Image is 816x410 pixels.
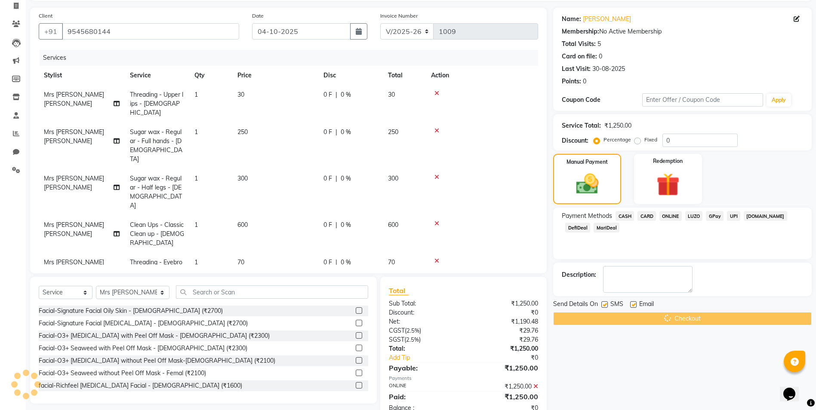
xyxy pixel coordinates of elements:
[562,121,601,130] div: Service Total:
[389,286,409,295] span: Total
[644,136,657,144] label: Fixed
[616,211,634,221] span: CASH
[659,211,682,221] span: ONLINE
[39,381,242,390] div: facial-Richfeel [MEDICAL_DATA] Facial - [DEMOGRAPHIC_DATA] (₹1600)
[237,221,248,229] span: 600
[323,258,332,267] span: 0 F
[388,174,398,182] span: 300
[426,66,538,85] th: Action
[130,128,182,163] span: Sugar wax - Regular - Full hands - [DEMOGRAPHIC_DATA]
[336,174,337,183] span: |
[780,376,807,401] iframe: chat widget
[562,27,599,36] div: Membership:
[194,174,198,182] span: 1
[388,128,398,136] span: 250
[382,392,464,402] div: Paid:
[610,300,623,310] span: SMS
[464,382,545,391] div: ₹1,250.00
[382,317,464,326] div: Net:
[653,157,683,165] label: Redemption
[39,66,125,85] th: Stylist
[388,258,395,266] span: 70
[744,211,787,221] span: [DOMAIN_NAME]
[189,66,232,85] th: Qty
[562,136,588,145] div: Discount:
[380,12,418,20] label: Invoice Number
[562,15,581,24] div: Name:
[388,91,395,98] span: 30
[464,308,545,317] div: ₹0
[477,353,545,362] div: ₹0
[727,211,740,221] span: UPI
[389,375,538,382] div: Payments
[252,12,264,20] label: Date
[562,40,596,49] div: Total Visits:
[125,66,189,85] th: Service
[341,258,351,267] span: 0 %
[44,128,104,145] span: Mrs [PERSON_NAME] [PERSON_NAME]
[323,174,332,183] span: 0 F
[382,335,464,344] div: ( )
[383,66,426,85] th: Total
[562,64,591,73] div: Last Visit:
[336,128,337,137] span: |
[382,363,464,373] div: Payable:
[604,136,631,144] label: Percentage
[341,128,351,137] span: 0 %
[39,344,247,353] div: Facial-O3+ Seaweed with Peel Off Mask - [DEMOGRAPHIC_DATA] (₹2300)
[39,306,223,315] div: Facial-Signature Facial Oily Skin - [DEMOGRAPHIC_DATA] (₹2700)
[44,221,104,238] span: Mrs [PERSON_NAME] [PERSON_NAME]
[406,336,419,343] span: 2.5%
[39,356,275,365] div: Facial-O3+ [MEDICAL_DATA] without Peel Off Mask-[DEMOGRAPHIC_DATA] (₹2100)
[194,128,198,136] span: 1
[464,335,545,344] div: ₹29.76
[237,174,248,182] span: 300
[583,77,586,86] div: 0
[562,211,612,220] span: Payment Methods
[388,221,398,229] span: 600
[389,327,405,334] span: CGST
[569,171,606,197] img: _cash.svg
[642,93,763,107] input: Enter Offer / Coupon Code
[39,23,63,40] button: +91
[389,336,404,343] span: SGST
[562,52,597,61] div: Card on file:
[639,300,654,310] span: Email
[567,158,608,166] label: Manual Payment
[44,174,104,191] span: Mrs [PERSON_NAME] [PERSON_NAME]
[464,317,545,326] div: ₹1,190.48
[767,94,791,107] button: Apply
[336,220,337,229] span: |
[194,221,198,229] span: 1
[382,326,464,335] div: ( )
[382,344,464,353] div: Total:
[44,91,104,107] span: Mrs [PERSON_NAME] [PERSON_NAME]
[637,211,656,221] span: CARD
[464,363,545,373] div: ₹1,250.00
[323,220,332,229] span: 0 F
[237,91,244,98] span: 30
[237,128,248,136] span: 250
[176,285,368,299] input: Search or Scan
[464,299,545,308] div: ₹1,250.00
[685,211,703,221] span: LUZO
[39,369,206,378] div: Facial-O3+ Seaweed without Peel Off Mask - Femal (₹2100)
[130,221,184,247] span: Clean Ups - Classic Clean up - [DEMOGRAPHIC_DATA]
[323,90,332,99] span: 0 F
[39,12,52,20] label: Client
[597,40,601,49] div: 5
[464,326,545,335] div: ₹29.76
[553,300,598,310] span: Send Details On
[406,327,419,334] span: 2.5%
[562,27,803,36] div: No Active Membership
[604,121,631,130] div: ₹1,250.00
[562,270,596,279] div: Description:
[39,319,248,328] div: Facial-Signature Facial [MEDICAL_DATA] - [DEMOGRAPHIC_DATA] (₹2700)
[565,223,590,233] span: DefiDeal
[594,223,619,233] span: MariDeal
[44,258,104,275] span: Mrs [PERSON_NAME] [PERSON_NAME]
[599,52,602,61] div: 0
[237,258,244,266] span: 70
[336,258,337,267] span: |
[341,90,351,99] span: 0 %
